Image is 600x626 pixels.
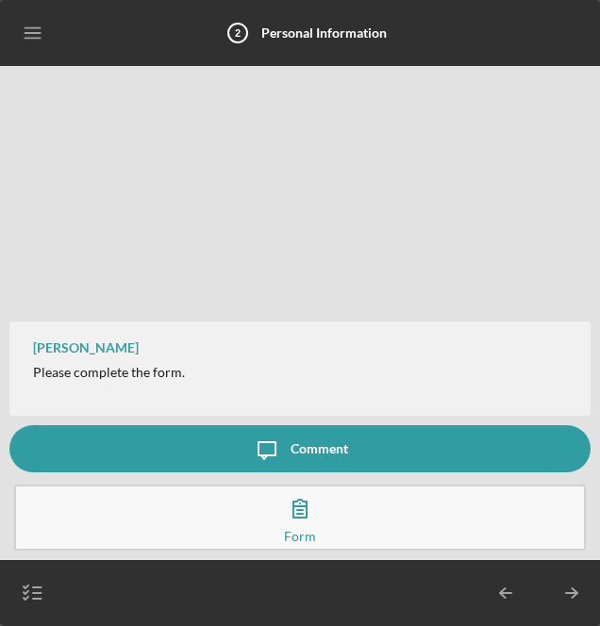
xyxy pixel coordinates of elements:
button: Comment [9,425,591,472]
tspan: 2 [234,27,240,39]
b: Personal Information [261,25,387,41]
div: Comment [291,425,348,472]
button: Form [14,485,586,551]
div: Please complete the form. [33,365,185,380]
div: Form [284,532,316,541]
div: [PERSON_NAME] [33,340,139,355]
